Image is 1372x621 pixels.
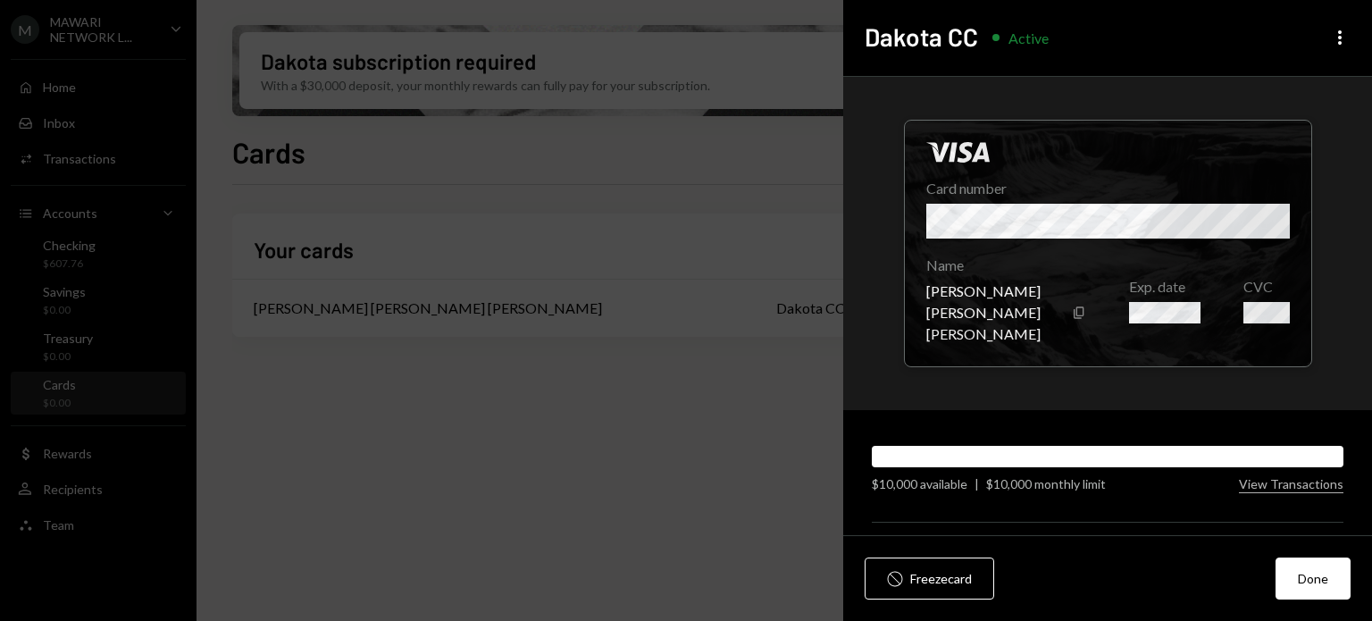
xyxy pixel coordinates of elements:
[1239,476,1343,493] button: View Transactions
[865,20,978,55] h2: Dakota CC
[872,474,967,493] div: $10,000 available
[1276,558,1351,600] button: Done
[865,558,994,600] button: Freezecard
[910,569,972,588] div: Freeze card
[986,474,1106,493] div: $10,000 monthly limit
[975,474,979,493] div: |
[904,120,1312,367] div: Click to hide
[1008,29,1049,46] div: Active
